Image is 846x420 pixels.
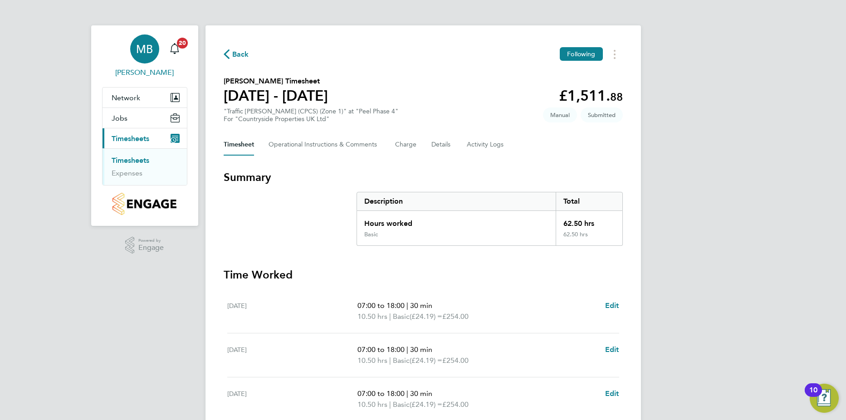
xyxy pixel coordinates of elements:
[809,390,817,402] div: 10
[227,344,358,366] div: [DATE]
[410,400,442,409] span: (£24.19) =
[138,237,164,244] span: Powered by
[442,312,469,321] span: £254.00
[581,107,623,122] span: This timesheet is Submitted.
[224,49,249,60] button: Back
[442,356,469,365] span: £254.00
[389,400,391,409] span: |
[227,388,358,410] div: [DATE]
[138,244,164,252] span: Engage
[556,231,622,245] div: 62.50 hrs
[567,50,595,58] span: Following
[410,389,432,398] span: 30 min
[389,356,391,365] span: |
[112,93,140,102] span: Network
[393,311,410,322] span: Basic
[102,34,187,78] a: MB[PERSON_NAME]
[467,134,505,156] button: Activity Logs
[357,400,387,409] span: 10.50 hrs
[395,134,417,156] button: Charge
[357,345,405,354] span: 07:00 to 18:00
[103,88,187,107] button: Network
[112,169,142,177] a: Expenses
[605,388,619,399] a: Edit
[103,108,187,128] button: Jobs
[224,134,254,156] button: Timesheet
[269,134,381,156] button: Operational Instructions & Comments
[125,237,164,254] a: Powered byEngage
[364,231,378,238] div: Basic
[406,389,408,398] span: |
[112,134,149,143] span: Timesheets
[103,128,187,148] button: Timesheets
[357,312,387,321] span: 10.50 hrs
[224,115,398,123] div: For "Countryside Properties UK Ltd"
[166,34,184,63] a: 20
[136,43,153,55] span: MB
[357,192,556,210] div: Description
[610,90,623,103] span: 88
[357,356,387,365] span: 10.50 hrs
[91,25,198,226] nav: Main navigation
[406,301,408,310] span: |
[431,134,452,156] button: Details
[112,156,149,165] a: Timesheets
[357,192,623,246] div: Summary
[224,170,623,185] h3: Summary
[103,148,187,185] div: Timesheets
[357,389,405,398] span: 07:00 to 18:00
[810,384,839,413] button: Open Resource Center, 10 new notifications
[605,345,619,354] span: Edit
[112,114,127,122] span: Jobs
[605,300,619,311] a: Edit
[393,355,410,366] span: Basic
[227,300,358,322] div: [DATE]
[232,49,249,60] span: Back
[224,76,328,87] h2: [PERSON_NAME] Timesheet
[410,356,442,365] span: (£24.19) =
[442,400,469,409] span: £254.00
[410,345,432,354] span: 30 min
[543,107,577,122] span: This timesheet was manually created.
[357,211,556,231] div: Hours worked
[559,87,623,104] app-decimal: £1,511.
[605,389,619,398] span: Edit
[406,345,408,354] span: |
[224,107,398,123] div: "Traffic [PERSON_NAME] (CPCS) (Zone 1)" at "Peel Phase 4"
[606,47,623,61] button: Timesheets Menu
[393,399,410,410] span: Basic
[112,193,176,215] img: countryside-properties-logo-retina.png
[605,301,619,310] span: Edit
[102,193,187,215] a: Go to home page
[410,312,442,321] span: (£24.19) =
[410,301,432,310] span: 30 min
[224,87,328,105] h1: [DATE] - [DATE]
[560,47,602,61] button: Following
[102,67,187,78] span: Mihai Balan
[357,301,405,310] span: 07:00 to 18:00
[605,344,619,355] a: Edit
[389,312,391,321] span: |
[177,38,188,49] span: 20
[224,268,623,282] h3: Time Worked
[556,192,622,210] div: Total
[556,211,622,231] div: 62.50 hrs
